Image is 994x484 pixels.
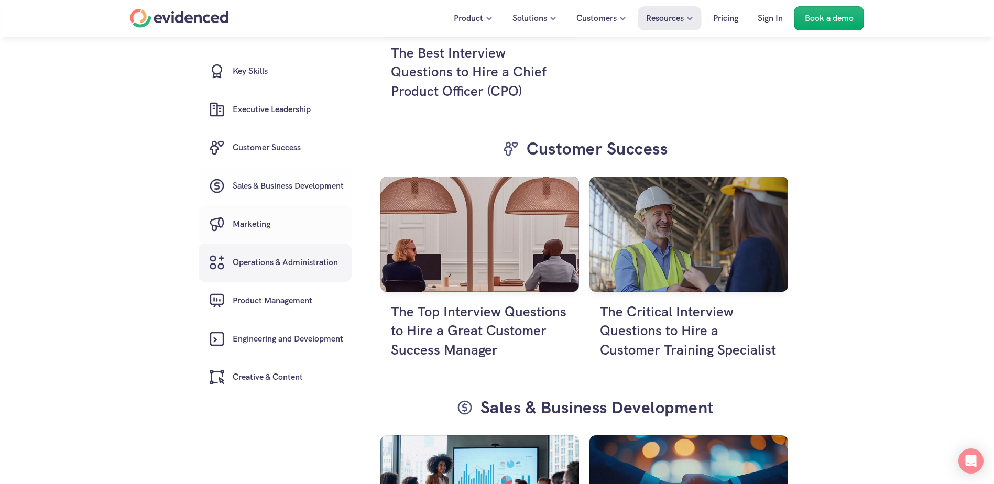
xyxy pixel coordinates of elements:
[199,358,352,397] a: Creative & Content
[646,12,684,25] p: Resources
[233,103,311,117] h6: Executive Leadership
[512,12,547,25] p: Solutions
[233,180,344,193] h6: Sales & Business Development
[805,12,854,25] p: Book a demo
[199,205,352,244] a: Marketing
[380,177,579,370] a: The Top Interview Questions to Hire a Great Customer Success Manager
[391,302,569,359] h4: The Top Interview Questions to Hire a Great Customer Success Manager
[758,12,783,25] p: Sign In
[233,141,301,155] h6: Customer Success
[958,448,984,474] div: Open Intercom Messenger
[233,294,312,308] h6: Product Management
[199,282,352,320] a: Product Management
[233,371,303,384] h6: Creative & Content
[199,167,352,205] a: Sales & Business Development
[589,177,788,292] img: Running a training session
[480,396,714,420] h3: Sales & Business Development
[199,91,352,129] a: Executive Leadership
[199,320,352,358] a: Engineering and Development
[713,12,738,25] p: Pricing
[199,129,352,167] a: Customer Success
[454,12,483,25] p: Product
[705,6,746,30] a: Pricing
[199,52,352,91] a: Key Skills
[233,333,343,346] h6: Engineering and Development
[794,6,864,30] a: Book a demo
[199,244,352,282] a: Operations & Administration
[233,65,268,79] h6: Key Skills
[233,256,338,270] h6: Operations & Administration
[391,43,569,101] h4: The Best Interview Questions to Hire a Chief Product Officer (CPO)
[527,137,668,161] h3: Customer Success
[576,12,617,25] p: Customers
[750,6,791,30] a: Sign In
[130,9,229,28] a: Home
[600,302,778,359] h4: The Critical Interview Questions to Hire a Customer Training Specialist
[589,177,788,370] a: Running a training sessionThe Critical Interview Questions to Hire a Customer Training Specialist
[233,218,270,232] h6: Marketing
